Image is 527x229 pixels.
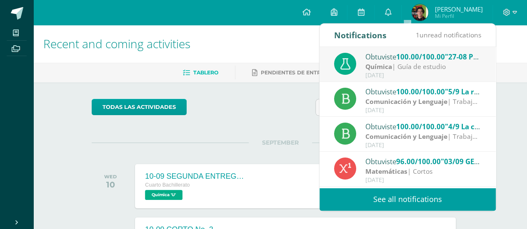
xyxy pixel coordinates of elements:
[249,139,312,146] span: SEPTEMBER
[416,30,481,39] span: unread notifications
[145,182,190,188] span: Cuarto Bachillerato
[365,62,392,71] strong: Química
[261,69,332,76] span: Pendientes de entrega
[445,87,525,96] span: "5/9 La raya y el guion"
[412,4,428,21] img: b1b5c3d4f8297bb08657cb46f4e7b43e.png
[365,156,481,167] div: Obtuviste en
[416,30,420,39] span: 1
[365,51,481,62] div: Obtuviste en
[396,52,445,62] span: 100.00/100.00
[104,174,117,180] div: WED
[183,66,218,79] a: Tablero
[193,69,218,76] span: Tablero
[365,132,447,141] strong: Comunicación y Lenguaje
[365,107,481,114] div: [DATE]
[396,122,445,131] span: 100.00/100.00
[365,62,481,71] div: | Guía de estudio
[396,157,441,166] span: 96.00/100.00
[365,97,447,106] strong: Comunicación y Lenguaje
[396,87,445,96] span: 100.00/100.00
[365,167,481,176] div: | Cortos
[365,97,481,106] div: | Trabajo en clase
[316,99,468,116] input: Busca una actividad próxima aquí...
[145,190,182,200] span: Química 'U'
[435,5,482,13] span: [PERSON_NAME]
[435,12,482,20] span: Mi Perfil
[145,172,245,181] div: 10-09 SEGUNDA ENTREGA DE GUÍA
[320,188,496,211] a: See all notifications
[365,72,481,79] div: [DATE]
[365,167,407,176] strong: Matemáticas
[365,177,481,184] div: [DATE]
[43,36,190,52] span: Recent and coming activities
[365,121,481,132] div: Obtuviste en
[365,142,481,149] div: [DATE]
[334,24,387,47] div: Notifications
[365,86,481,97] div: Obtuviste en
[252,66,332,79] a: Pendientes de entrega
[92,99,187,115] a: todas las Actividades
[365,132,481,141] div: | Trabajo en clase
[445,122,513,131] span: "4/9 La coherencia"
[104,180,117,190] div: 10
